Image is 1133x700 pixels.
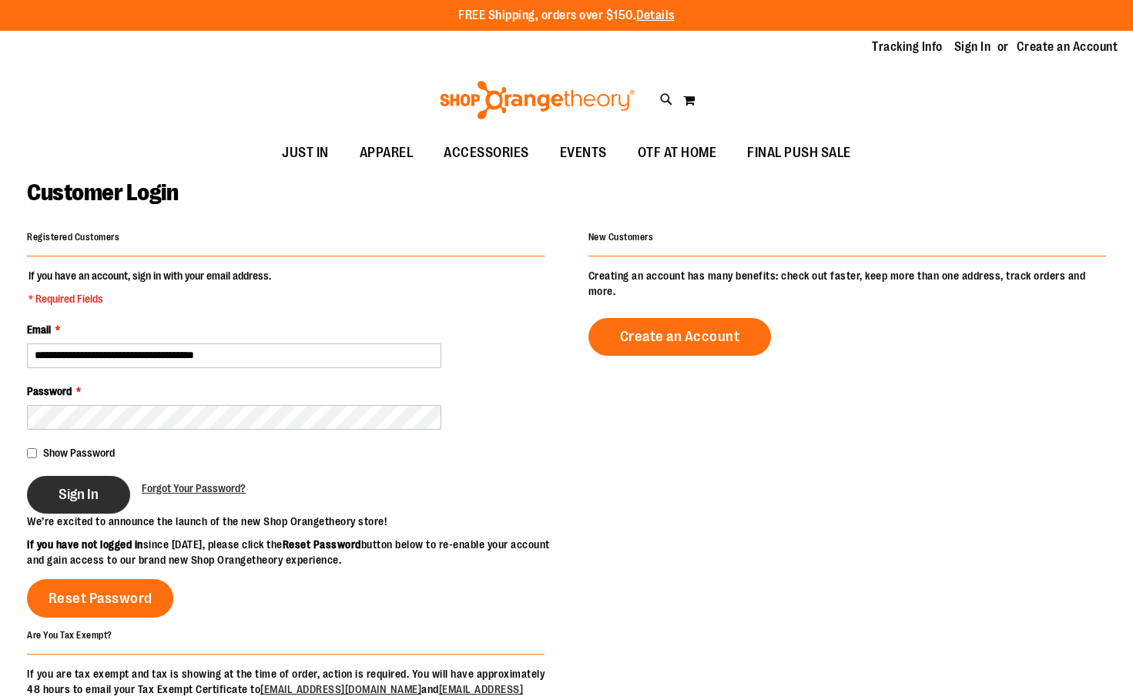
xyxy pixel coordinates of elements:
a: ACCESSORIES [428,136,545,171]
span: Email [27,323,51,336]
a: Sign In [954,39,991,55]
span: ACCESSORIES [444,136,529,170]
button: Sign In [27,476,130,514]
span: JUST IN [282,136,329,170]
a: OTF AT HOME [622,136,732,171]
a: APPAREL [344,136,429,171]
span: FINAL PUSH SALE [747,136,851,170]
p: We’re excited to announce the launch of the new Shop Orangetheory store! [27,514,567,529]
p: FREE Shipping, orders over $150. [458,7,675,25]
strong: Registered Customers [27,232,119,243]
span: APPAREL [360,136,414,170]
span: * Required Fields [28,291,271,306]
img: Shop Orangetheory [437,81,637,119]
span: Forgot Your Password? [142,482,246,494]
span: Password [27,385,72,397]
a: JUST IN [266,136,344,171]
legend: If you have an account, sign in with your email address. [27,268,273,306]
span: OTF AT HOME [638,136,717,170]
span: Sign In [59,486,99,503]
span: Reset Password [49,590,153,607]
strong: If you have not logged in [27,538,143,551]
a: Forgot Your Password? [142,481,246,496]
a: Details [636,8,675,22]
a: Reset Password [27,579,173,618]
a: FINAL PUSH SALE [732,136,867,171]
span: EVENTS [560,136,607,170]
a: EVENTS [545,136,622,171]
a: Tracking Info [872,39,943,55]
span: Show Password [43,447,115,459]
span: Customer Login [27,179,178,206]
p: since [DATE], please click the button below to re-enable your account and gain access to our bran... [27,537,567,568]
span: Create an Account [620,328,740,345]
strong: Reset Password [283,538,361,551]
a: Create an Account [588,318,772,356]
strong: New Customers [588,232,654,243]
strong: Are You Tax Exempt? [27,629,112,640]
p: Creating an account has many benefits: check out faster, keep more than one address, track orders... [588,268,1106,299]
a: [EMAIL_ADDRESS][DOMAIN_NAME] [260,683,421,695]
a: Create an Account [1017,39,1118,55]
